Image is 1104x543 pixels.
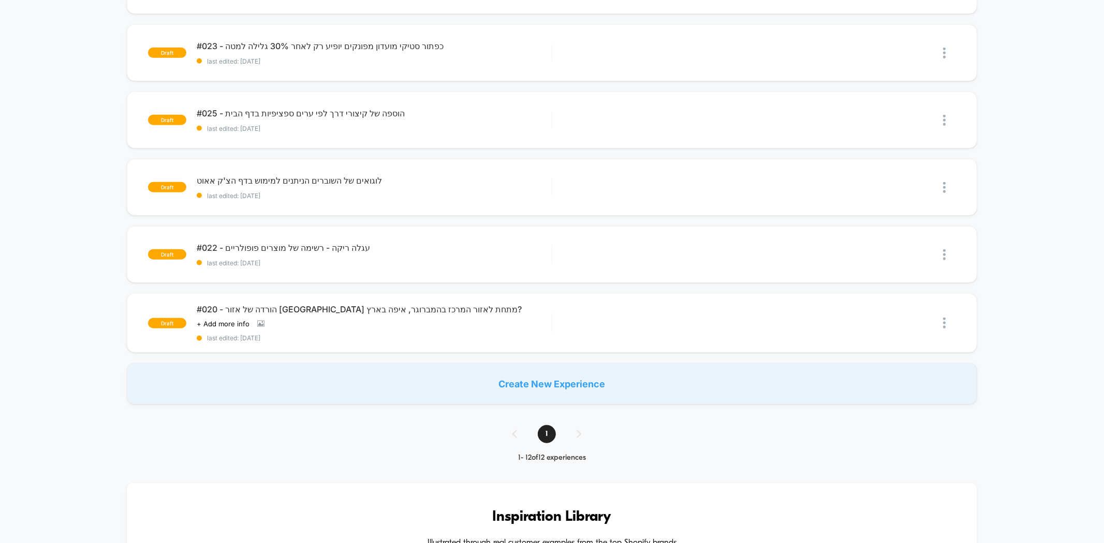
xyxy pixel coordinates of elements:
span: last edited: [DATE] [197,334,551,342]
span: לוגואים של השוברים הניתנים למימוש בדף הצ'ק אאוט [197,175,551,186]
img: close [943,318,946,328]
span: draft [148,115,186,125]
span: draft [148,48,186,58]
span: #023 - כפתור סטיקי מועדון מפונקים יופיע רק לאחר 30% גלילה למטה [197,41,551,51]
h3: Inspiration Library [158,509,946,525]
span: draft [148,182,186,192]
span: #025 - הוספה של קיצורי דרך לפי ערים ספציפיות בדף הבית [197,108,551,118]
span: last edited: [DATE] [197,125,551,132]
div: 1 - 12 of 12 experiences [502,454,602,462]
img: close [943,249,946,260]
span: draft [148,318,186,328]
span: #022 - עגלה ריקה - רשימה של מוצרים פופולריים [197,243,551,253]
span: draft [148,249,186,260]
span: last edited: [DATE] [197,57,551,65]
img: close [943,48,946,58]
span: + Add more info [197,320,249,328]
img: close [943,182,946,193]
span: #020 - הורדה של אזור [GEOGRAPHIC_DATA] מתחת לאזור המרכז בהמברוגר, איפה בארץ? [197,304,551,314]
span: 1 [538,425,556,443]
img: close [943,115,946,126]
span: last edited: [DATE] [197,259,551,267]
div: Create New Experience [127,363,977,404]
span: last edited: [DATE] [197,192,551,200]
